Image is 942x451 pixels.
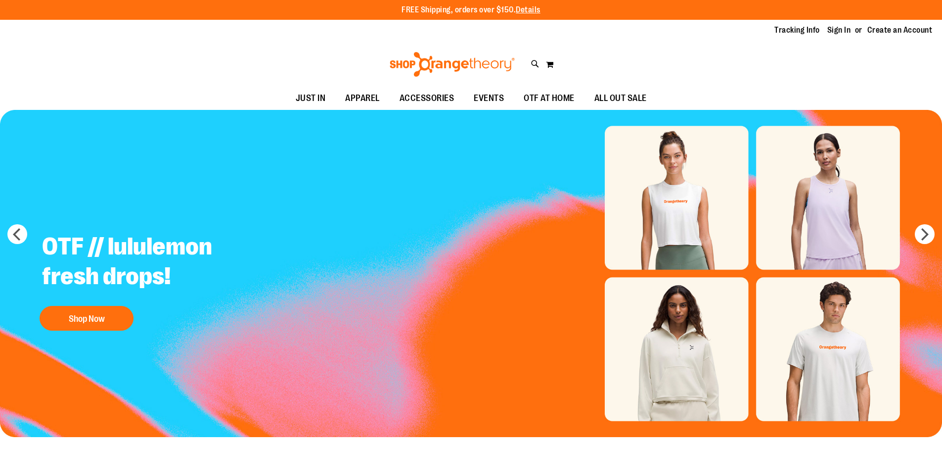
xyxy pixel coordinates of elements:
span: JUST IN [296,87,326,109]
span: ACCESSORIES [400,87,454,109]
p: FREE Shipping, orders over $150. [402,4,540,16]
h2: OTF // lululemon fresh drops! [35,224,280,301]
span: APPAREL [345,87,380,109]
a: Tracking Info [774,25,820,36]
a: Details [516,5,540,14]
button: next [915,224,935,244]
a: Create an Account [867,25,933,36]
a: OTF // lululemon fresh drops! Shop Now [35,224,280,336]
button: Shop Now [40,306,134,331]
span: ALL OUT SALE [594,87,647,109]
img: Shop Orangetheory [388,52,516,77]
span: EVENTS [474,87,504,109]
button: prev [7,224,27,244]
span: OTF AT HOME [524,87,575,109]
a: Sign In [827,25,851,36]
